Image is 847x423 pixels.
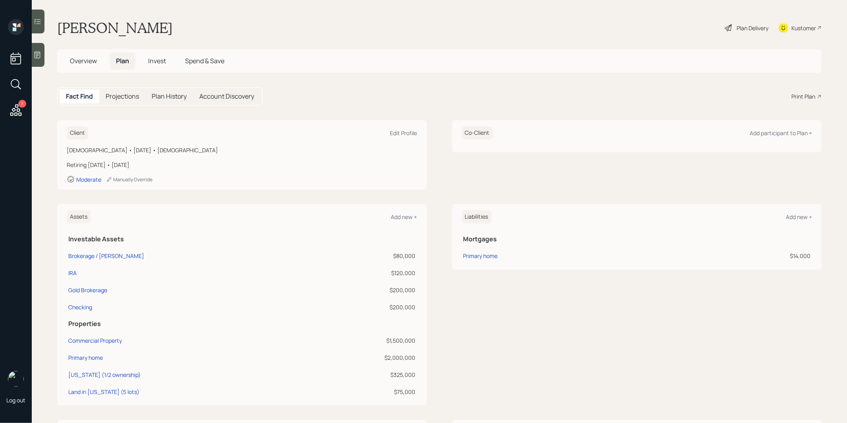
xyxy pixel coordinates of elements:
[6,396,25,404] div: Log out
[462,126,493,140] h6: Co-Client
[462,210,492,223] h6: Liabilities
[67,161,417,169] div: Retiring [DATE] • [DATE]
[66,93,93,100] h5: Fact Find
[786,213,812,221] div: Add new +
[18,100,26,108] div: 7
[67,146,417,154] div: [DEMOGRAPHIC_DATA] • [DATE] • [DEMOGRAPHIC_DATA]
[313,286,415,294] div: $200,000
[313,303,415,311] div: $200,000
[152,93,187,100] h5: Plan History
[68,286,107,294] div: Gold Brokerage
[463,235,811,243] h5: Mortgages
[76,176,101,183] div: Moderate
[106,176,152,183] div: Manually Override
[67,126,88,140] h6: Client
[390,129,417,137] div: Edit Profile
[313,252,415,260] div: $80,000
[68,371,141,379] div: [US_STATE] (1/2 ownership)
[68,336,122,345] div: Commercial Property
[737,24,768,32] div: Plan Delivery
[68,388,139,396] div: Land in [US_STATE] (5 lots)
[68,320,416,328] h5: Properties
[199,93,254,100] h5: Account Discovery
[68,353,103,362] div: Primary home
[68,235,416,243] h5: Investable Assets
[70,56,97,65] span: Overview
[8,371,24,387] img: treva-nostdahl-headshot.png
[68,252,144,260] div: Brokerage / [PERSON_NAME]
[391,213,417,221] div: Add new +
[68,269,77,277] div: IRA
[313,371,415,379] div: $325,000
[313,269,415,277] div: $120,000
[116,56,129,65] span: Plan
[750,129,812,137] div: Add participant to Plan +
[68,303,92,311] div: Checking
[313,388,415,396] div: $75,000
[67,210,91,223] h6: Assets
[313,336,415,345] div: $1,500,000
[678,252,810,260] div: $14,000
[57,19,173,37] h1: [PERSON_NAME]
[185,56,224,65] span: Spend & Save
[313,353,415,362] div: $2,000,000
[106,93,139,100] h5: Projections
[791,24,816,32] div: Kustomer
[791,92,815,101] div: Print Plan
[463,252,498,260] div: Primary home
[148,56,166,65] span: Invest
